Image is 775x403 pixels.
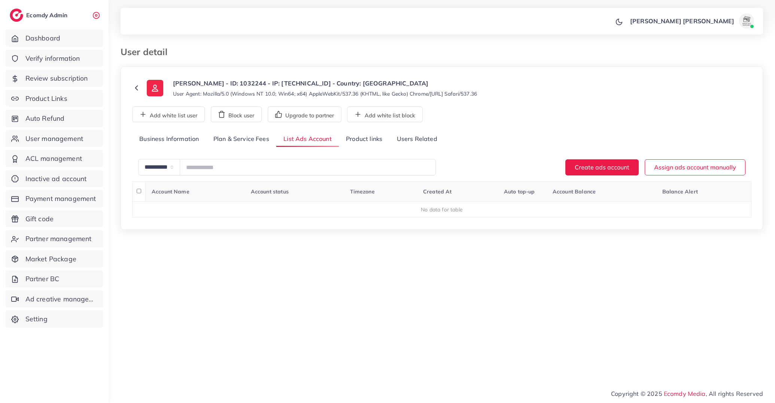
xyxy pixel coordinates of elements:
button: Block user [211,106,262,122]
a: Review subscription [6,70,103,87]
span: Ad creative management [25,294,97,304]
h3: User detail [121,46,173,57]
a: User management [6,130,103,147]
span: Dashboard [25,33,60,43]
a: Auto Refund [6,110,103,127]
button: Upgrade to partner [268,106,341,122]
a: Inactive ad account [6,170,103,187]
button: Add white list block [347,106,423,122]
span: Partner BC [25,274,60,284]
a: Partner management [6,230,103,247]
a: [PERSON_NAME] [PERSON_NAME]avatar [626,13,757,28]
a: Product Links [6,90,103,107]
a: logoEcomdy Admin [10,9,69,22]
a: Verify information [6,50,103,67]
span: Verify information [25,54,80,63]
span: Account Name [152,188,189,195]
span: Review subscription [25,73,88,83]
a: Dashboard [6,30,103,47]
a: List Ads Account [276,131,339,147]
span: Setting [25,314,48,324]
a: ACL management [6,150,103,167]
span: Partner management [25,234,92,244]
span: Account Balance [553,188,596,195]
a: Ecomdy Media [664,390,706,397]
a: Setting [6,310,103,328]
a: Ad creative management [6,291,103,308]
div: No data for table [137,206,747,213]
span: Auto Refund [25,114,65,123]
span: Inactive ad account [25,174,87,184]
img: logo [10,9,23,22]
span: Account status [251,188,289,195]
p: [PERSON_NAME] [PERSON_NAME] [630,16,734,25]
a: Product links [339,131,389,147]
a: Payment management [6,190,103,207]
span: Market Package [25,254,76,264]
span: ACL management [25,154,82,163]
span: Copyright © 2025 [611,389,763,398]
a: Market Package [6,250,103,268]
span: Payment management [25,194,96,204]
button: Assign ads account manually [645,159,745,175]
span: Balance Alert [662,188,698,195]
span: User management [25,134,83,144]
a: Users Related [389,131,444,147]
span: Created At [423,188,452,195]
button: Create ads account [565,159,639,175]
h2: Ecomdy Admin [26,12,69,19]
a: Business Information [132,131,206,147]
span: , All rights Reserved [706,389,763,398]
small: User Agent: Mozilla/5.0 (Windows NT 10.0; Win64; x64) AppleWebKit/537.36 (KHTML, like Gecko) Chro... [173,90,477,97]
a: Partner BC [6,270,103,288]
span: Gift code [25,214,54,224]
a: Gift code [6,210,103,228]
img: avatar [739,13,754,28]
span: Auto top-up [504,188,535,195]
p: [PERSON_NAME] - ID: 1032244 - IP: [TECHNICAL_ID] - Country: [GEOGRAPHIC_DATA] [173,79,477,88]
span: Product Links [25,94,67,103]
img: ic-user-info.36bf1079.svg [147,80,163,96]
span: Timezone [350,188,375,195]
button: Add white list user [132,106,205,122]
a: Plan & Service Fees [206,131,276,147]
